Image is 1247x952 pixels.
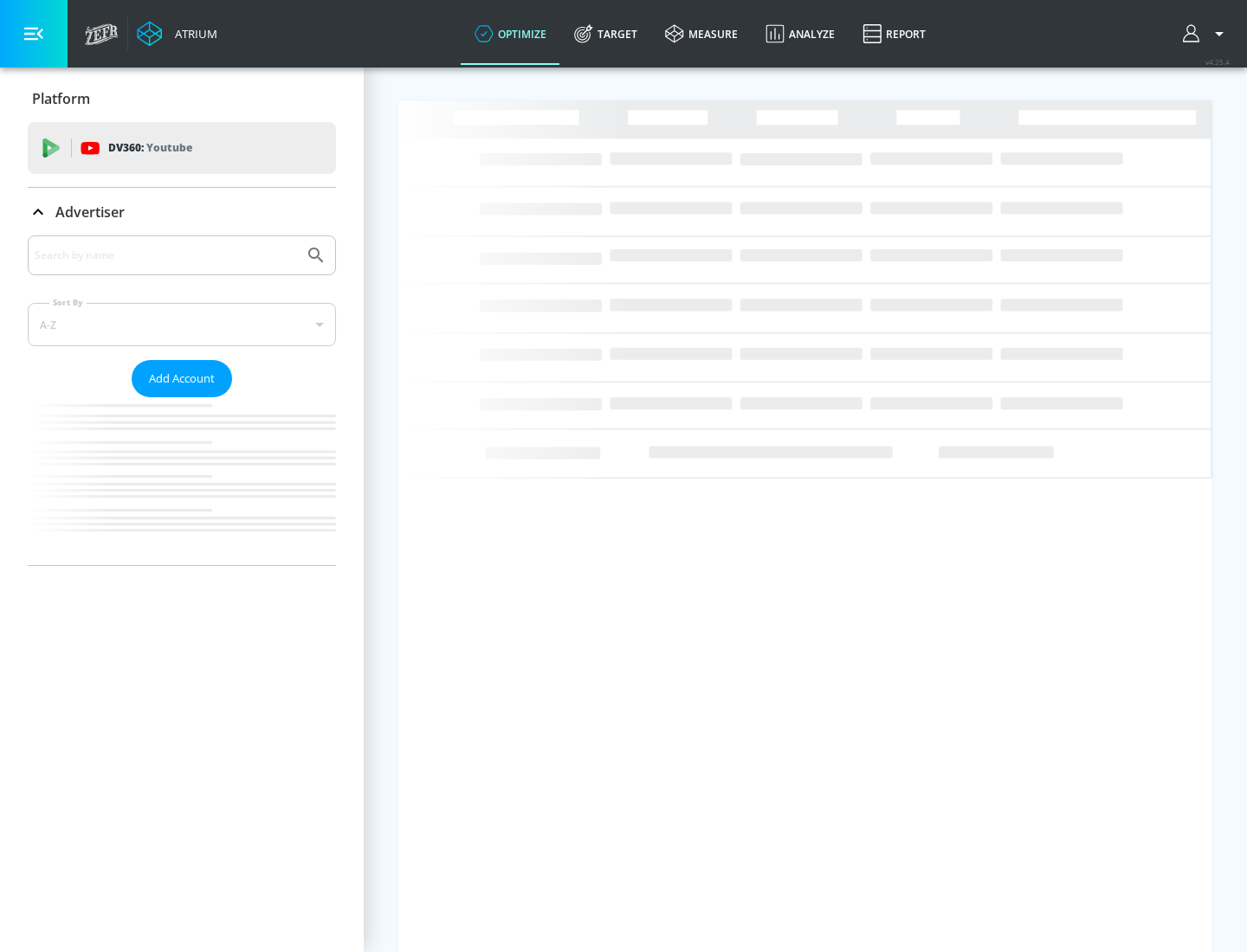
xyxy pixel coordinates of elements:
input: Search by name [35,244,297,267]
label: Sort By [49,297,87,308]
a: measure [651,3,752,65]
a: Report [849,3,940,65]
div: Platform [28,74,336,123]
a: Target [560,3,651,65]
span: v 4.25.4 [1205,57,1230,67]
button: Add Account [132,360,232,397]
div: A-Z [28,303,336,346]
p: Youtube [146,138,192,157]
span: Add Account [149,369,215,389]
div: Atrium [168,26,217,42]
div: Advertiser [28,235,336,565]
p: Advertiser [55,203,125,222]
a: optimize [461,3,560,65]
a: Analyze [752,3,849,65]
a: Atrium [137,21,217,47]
p: Platform [32,89,90,108]
div: DV360: Youtube [28,122,336,174]
nav: list of Advertiser [28,397,336,565]
p: DV360: [108,138,192,158]
div: Advertiser [28,188,336,236]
